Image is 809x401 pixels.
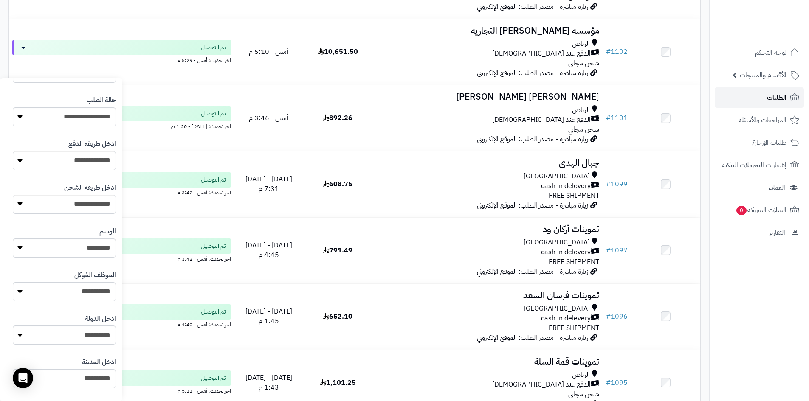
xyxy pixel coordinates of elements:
[64,183,116,193] label: ادخل طريقة الشحن
[715,110,804,130] a: المراجعات والأسئلة
[320,378,356,388] span: 1,101.25
[769,227,785,238] span: التقارير
[740,69,786,81] span: الأقسام والمنتجات
[201,43,226,52] span: تم التوصيل
[477,68,588,78] span: زيارة مباشرة - مصدر الطلب: الموقع الإلكتروني
[549,191,599,201] span: FREE SHIPMENT
[201,308,226,316] span: تم التوصيل
[606,179,628,189] a: #1099
[767,92,786,104] span: الطلبات
[715,177,804,198] a: العملاء
[722,159,786,171] span: إشعارات التحويلات البنكية
[477,333,588,343] span: زيارة مباشرة - مصدر الطلب: الموقع الإلكتروني
[606,47,628,57] a: #1102
[769,182,785,193] span: العملاء
[249,47,288,57] span: أمس - 5:10 م
[606,378,628,388] a: #1095
[492,380,591,390] span: الدفع عند [DEMOGRAPHIC_DATA]
[606,311,628,322] a: #1096
[568,389,599,399] span: شحن مجاني
[736,204,786,216] span: السلات المتروكة
[606,113,628,123] a: #1101
[376,224,599,234] h3: تموينات أركان ود
[245,240,292,260] span: [DATE] - [DATE] 4:45 م
[606,245,611,255] span: #
[376,92,599,102] h3: [PERSON_NAME] [PERSON_NAME]
[376,357,599,367] h3: تموينات قمة السلة
[318,47,358,57] span: 10,651.50
[715,87,804,108] a: الطلبات
[376,26,599,36] h3: مؤسسه [PERSON_NAME] التجاريه
[541,247,591,257] span: cash in delevery
[477,266,588,277] span: زيارة مباشرة - مصدر الطلب: الموقع الإلكتروني
[376,291,599,300] h3: تموينات فرسان السعد
[323,245,352,255] span: 791.49
[323,311,352,322] span: 652.10
[549,257,599,267] span: FREE SHIPMENT
[752,137,786,149] span: طلبات الإرجاع
[201,176,226,184] span: تم التوصيل
[715,42,804,63] a: لوحة التحكم
[87,95,116,105] label: حالة الطلب
[201,109,226,118] span: تم التوصيل
[68,139,116,149] label: ادخل طريقه الدفع
[715,200,804,220] a: السلات المتروكة0
[477,134,588,144] span: زيارة مباشرة - مصدر الطلب: الموقع الإلكتروني
[715,132,804,153] a: طلبات الإرجاع
[201,374,226,382] span: تم التوصيل
[323,113,352,123] span: 892.26
[606,113,611,123] span: #
[12,55,231,64] div: اخر تحديث: أمس - 5:29 م
[751,6,801,24] img: logo-2.png
[568,124,599,135] span: شحن مجاني
[572,39,590,49] span: الرياض
[249,113,288,123] span: أمس - 3:46 م
[755,47,786,59] span: لوحة التحكم
[572,370,590,380] span: الرياض
[715,155,804,175] a: إشعارات التحويلات البنكية
[245,174,292,194] span: [DATE] - [DATE] 7:31 م
[376,158,599,168] h3: جبال الهدى
[606,245,628,255] a: #1097
[606,179,611,189] span: #
[572,105,590,115] span: الرياض
[85,314,116,324] label: ادخل الدولة
[524,304,590,314] span: [GEOGRAPHIC_DATA]
[541,181,591,191] span: cash in delevery
[245,306,292,326] span: [DATE] - [DATE] 1:45 م
[524,171,590,181] span: [GEOGRAPHIC_DATA]
[245,373,292,393] span: [DATE] - [DATE] 1:43 م
[524,238,590,247] span: [GEOGRAPHIC_DATA]
[606,378,611,388] span: #
[13,368,33,388] div: Open Intercom Messenger
[606,311,611,322] span: #
[323,179,352,189] span: 608.75
[549,323,599,333] span: FREE SHIPMENT
[99,227,116,236] label: الوسم
[477,2,588,12] span: زيارة مباشرة - مصدر الطلب: الموقع الإلكتروني
[201,242,226,250] span: تم التوصيل
[492,115,591,125] span: الدفع عند [DEMOGRAPHIC_DATA]
[736,206,747,216] span: 0
[606,47,611,57] span: #
[715,222,804,243] a: التقارير
[74,270,116,280] label: الموظف المُوكل
[739,114,786,126] span: المراجعات والأسئلة
[492,49,591,59] span: الدفع عند [DEMOGRAPHIC_DATA]
[568,58,599,68] span: شحن مجاني
[82,357,116,367] label: ادخل المدينة
[541,314,591,323] span: cash in delevery
[477,200,588,210] span: زيارة مباشرة - مصدر الطلب: الموقع الإلكتروني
